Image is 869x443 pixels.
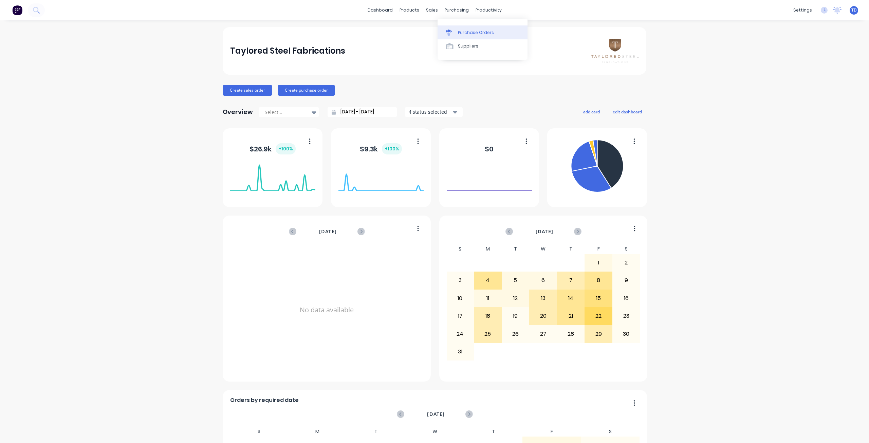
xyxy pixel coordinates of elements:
[230,44,345,58] div: Taylored Steel Fabrications
[441,5,472,15] div: purchasing
[447,325,474,342] div: 24
[447,308,474,325] div: 17
[288,427,347,437] div: M
[530,272,557,289] div: 6
[502,325,529,342] div: 26
[530,325,557,342] div: 27
[557,308,585,325] div: 21
[249,143,296,154] div: $ 26.9k
[405,107,463,117] button: 4 status selected
[585,308,612,325] div: 22
[474,290,501,307] div: 11
[585,254,612,271] div: 1
[612,244,640,254] div: S
[591,39,639,63] img: Taylored Steel Fabrications
[585,272,612,289] div: 8
[502,290,529,307] div: 12
[557,272,585,289] div: 7
[530,308,557,325] div: 20
[581,427,640,437] div: S
[474,272,501,289] div: 4
[529,244,557,254] div: W
[278,85,335,96] button: Create purchase order
[464,427,523,437] div: T
[409,108,451,115] div: 4 status selected
[474,244,502,254] div: M
[585,325,612,342] div: 29
[613,272,640,289] div: 9
[360,143,402,154] div: $ 9.3k
[427,410,445,418] span: [DATE]
[579,107,604,116] button: add card
[613,325,640,342] div: 30
[276,143,296,154] div: + 100 %
[223,85,272,96] button: Create sales order
[396,5,423,15] div: products
[472,5,505,15] div: productivity
[522,427,581,437] div: F
[423,5,441,15] div: sales
[790,5,815,15] div: settings
[608,107,646,116] button: edit dashboard
[458,43,478,49] div: Suppliers
[319,228,337,235] span: [DATE]
[613,290,640,307] div: 16
[230,396,299,404] span: Orders by required date
[382,143,402,154] div: + 100 %
[223,105,253,119] div: Overview
[557,290,585,307] div: 14
[474,325,501,342] div: 25
[585,290,612,307] div: 15
[502,272,529,289] div: 5
[12,5,22,15] img: Factory
[502,308,529,325] div: 19
[536,228,553,235] span: [DATE]
[557,244,585,254] div: T
[446,244,474,254] div: S
[405,427,464,437] div: W
[458,30,494,36] div: Purchase Orders
[613,308,640,325] div: 23
[851,7,857,13] span: TD
[585,244,612,254] div: F
[530,290,557,307] div: 13
[474,308,501,325] div: 18
[347,427,406,437] div: T
[557,325,585,342] div: 28
[447,272,474,289] div: 3
[613,254,640,271] div: 2
[447,343,474,360] div: 31
[485,144,494,154] div: $ 0
[502,244,530,254] div: T
[364,5,396,15] a: dashboard
[447,290,474,307] div: 10
[438,39,528,53] a: Suppliers
[438,25,528,39] a: Purchase Orders
[230,427,289,437] div: S
[230,244,424,376] div: No data available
